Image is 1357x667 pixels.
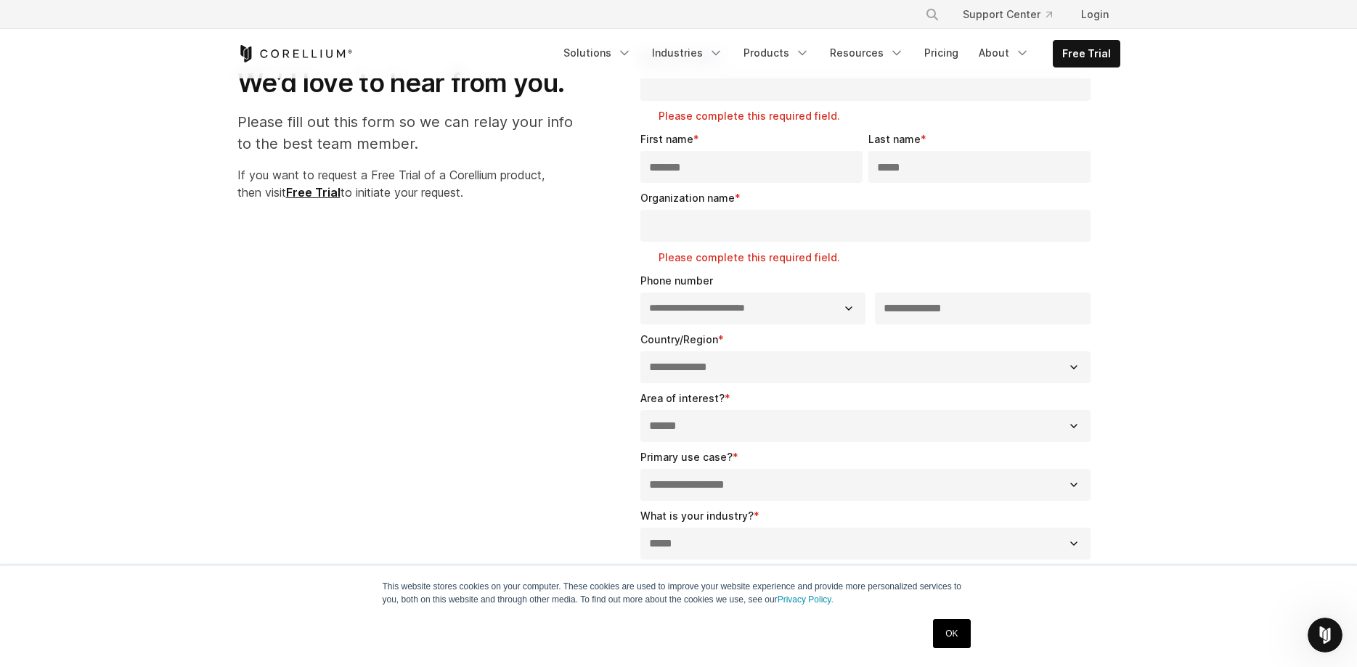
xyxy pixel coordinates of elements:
a: About [970,40,1038,66]
iframe: Intercom live chat [1308,618,1342,652]
a: Resources [821,40,913,66]
span: First name [640,133,693,145]
a: OK [933,619,970,648]
button: Search [919,1,945,28]
a: Free Trial [1054,41,1120,67]
a: Support Center [951,1,1064,28]
span: What is your industry? [640,510,754,522]
label: Please complete this required field. [659,109,1097,123]
a: Solutions [555,40,640,66]
span: Phone number [640,274,713,287]
span: Last name [868,133,921,145]
span: Country/Region [640,333,718,345]
span: Area of interest? [640,392,725,404]
p: Please fill out this form so we can relay your info to the best team member. [237,111,588,155]
a: Free Trial [286,185,341,200]
a: Industries [643,40,732,66]
h1: We’d love to hear from you. [237,67,588,99]
div: Navigation Menu [908,1,1120,28]
a: Login [1069,1,1120,28]
span: Primary use case? [640,451,733,463]
a: Corellium Home [237,45,353,62]
p: If you want to request a Free Trial of a Corellium product, then visit to initiate your request. [237,166,588,201]
a: Pricing [916,40,967,66]
p: This website stores cookies on your computer. These cookies are used to improve your website expe... [383,580,975,606]
a: Privacy Policy. [778,594,834,605]
a: Products [735,40,818,66]
div: Navigation Menu [555,40,1120,67]
label: Please complete this required field. [659,250,1097,265]
span: Organization name [640,192,735,204]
